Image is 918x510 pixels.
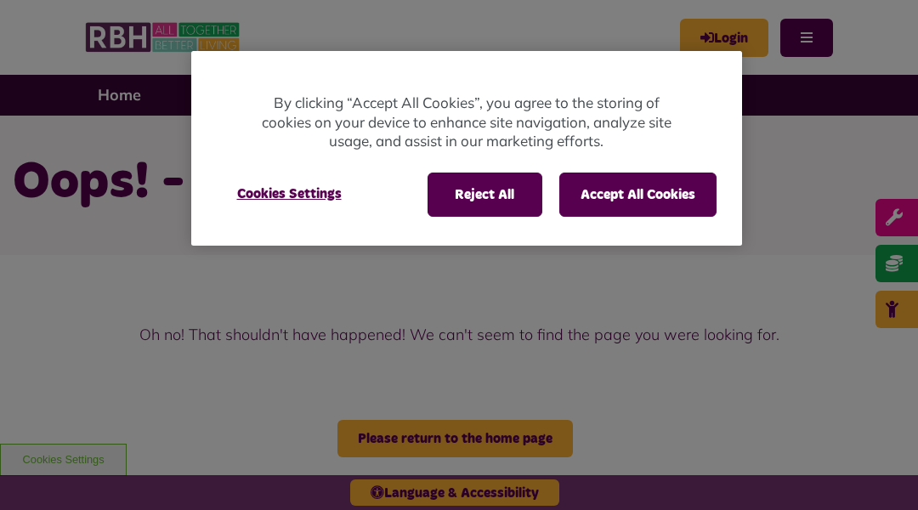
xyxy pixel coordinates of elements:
div: Privacy [191,51,742,246]
button: Reject All [428,173,542,217]
button: Cookies Settings [217,173,362,215]
div: Cookie banner [191,51,742,246]
button: Accept All Cookies [559,173,717,217]
p: By clicking “Accept All Cookies”, you agree to the storing of cookies on your device to enhance s... [259,93,674,151]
